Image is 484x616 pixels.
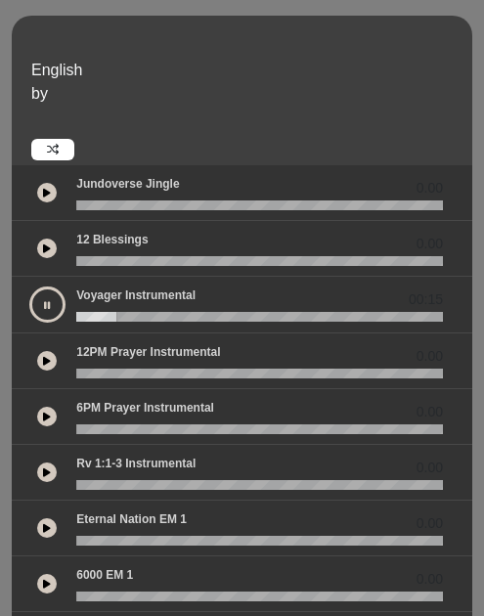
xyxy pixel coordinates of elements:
span: 0.00 [417,569,443,590]
span: 0.00 [417,458,443,478]
p: Voyager Instrumental [76,286,196,304]
span: by [31,85,48,102]
span: 0.00 [417,178,443,198]
p: Rv 1:1-3 Instrumental [76,455,196,472]
p: English [31,59,467,82]
span: 0.00 [417,234,443,254]
span: 0.00 [417,346,443,367]
p: 12PM Prayer Instrumental [76,343,220,361]
span: 0.00 [417,513,443,534]
p: 6PM Prayer Instrumental [76,399,214,417]
p: 12 Blessings [76,231,148,248]
span: 0.00 [417,402,443,422]
p: Eternal Nation EM 1 [76,510,187,528]
p: Jundoverse Jingle [76,175,179,193]
span: 00:15 [409,289,443,310]
p: 6000 EM 1 [76,566,133,584]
